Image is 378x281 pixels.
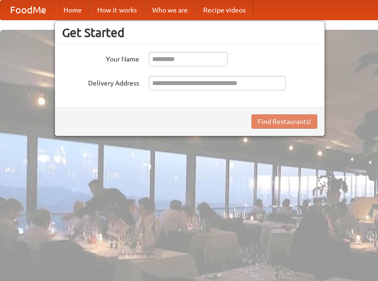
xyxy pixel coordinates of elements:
[62,25,317,40] h3: Get Started
[196,0,253,20] a: Recipe videos
[144,0,196,20] a: Who we are
[0,0,56,20] a: FoodMe
[62,76,139,88] label: Delivery Address
[251,114,317,129] button: Find Restaurants!
[62,52,139,64] label: Your Name
[90,0,144,20] a: How it works
[56,0,90,20] a: Home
